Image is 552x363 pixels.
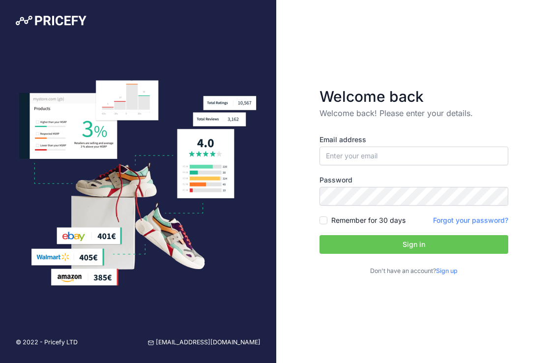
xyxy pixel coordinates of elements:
[320,267,508,276] p: Don't have an account?
[148,338,261,347] a: [EMAIL_ADDRESS][DOMAIN_NAME]
[320,135,508,145] label: Email address
[433,216,508,224] a: Forgot your password?
[320,235,508,254] button: Sign in
[320,147,508,165] input: Enter your email
[320,107,508,119] p: Welcome back! Please enter your details.
[320,175,508,185] label: Password
[320,88,508,105] h3: Welcome back
[436,267,458,274] a: Sign up
[16,338,78,347] p: © 2022 - Pricefy LTD
[16,16,87,26] img: Pricefy
[331,215,406,225] label: Remember for 30 days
